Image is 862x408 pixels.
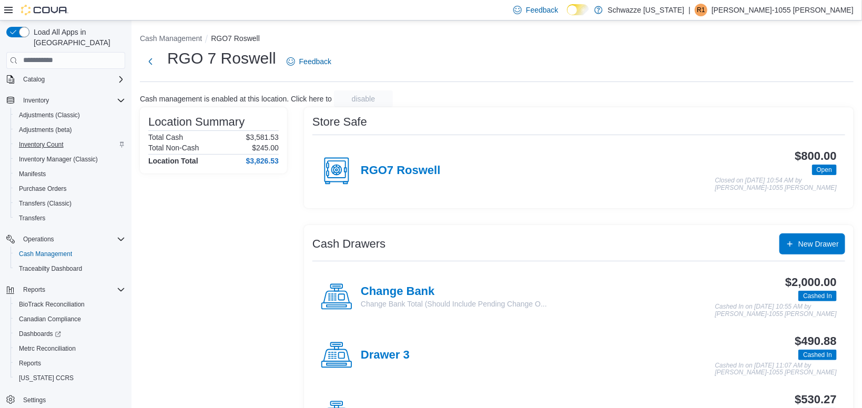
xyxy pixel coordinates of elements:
[15,248,125,260] span: Cash Management
[15,262,86,275] a: Traceabilty Dashboard
[23,75,45,84] span: Catalog
[19,214,45,222] span: Transfers
[23,96,49,105] span: Inventory
[140,34,202,43] button: Cash Management
[19,233,125,246] span: Operations
[11,167,129,181] button: Manifests
[608,4,685,16] p: Schwazze [US_STATE]
[352,94,375,104] span: disable
[15,248,76,260] a: Cash Management
[246,157,279,165] h4: $3,826.53
[19,73,49,86] button: Catalog
[19,359,41,368] span: Reports
[11,152,129,167] button: Inventory Manager (Classic)
[19,264,82,273] span: Traceabilty Dashboard
[715,177,837,191] p: Closed on [DATE] 10:54 AM by [PERSON_NAME]-1055 [PERSON_NAME]
[21,5,68,15] img: Cova
[817,165,832,175] span: Open
[11,371,129,385] button: [US_STATE] CCRS
[785,276,837,289] h3: $2,000.00
[15,124,76,136] a: Adjustments (beta)
[2,392,129,407] button: Settings
[15,357,45,370] a: Reports
[15,313,125,325] span: Canadian Compliance
[19,393,125,406] span: Settings
[15,153,102,166] a: Inventory Manager (Classic)
[695,4,707,16] div: Renee-1055 Bailey
[361,349,410,362] h4: Drawer 3
[803,291,832,301] span: Cashed In
[23,235,54,243] span: Operations
[15,182,71,195] a: Purchase Orders
[15,262,125,275] span: Traceabilty Dashboard
[11,108,129,123] button: Adjustments (Classic)
[812,165,837,175] span: Open
[148,157,198,165] h4: Location Total
[779,233,845,254] button: New Drawer
[361,299,547,309] p: Change Bank Total (Should Include Pending Change O...
[15,342,80,355] a: Metrc Reconciliation
[19,111,80,119] span: Adjustments (Classic)
[19,126,72,134] span: Adjustments (beta)
[2,72,129,87] button: Catalog
[29,27,125,48] span: Load All Apps in [GEOGRAPHIC_DATA]
[15,212,49,225] a: Transfers
[19,199,72,208] span: Transfers (Classic)
[19,374,74,382] span: [US_STATE] CCRS
[167,48,276,69] h1: RGO 7 Roswell
[11,261,129,276] button: Traceabilty Dashboard
[688,4,691,16] p: |
[140,51,161,72] button: Next
[19,283,49,296] button: Reports
[15,298,125,311] span: BioTrack Reconciliation
[795,393,837,406] h3: $530.27
[11,196,129,211] button: Transfers (Classic)
[526,5,558,15] span: Feedback
[11,137,129,152] button: Inventory Count
[15,197,76,210] a: Transfers (Classic)
[15,109,84,121] a: Adjustments (Classic)
[11,356,129,371] button: Reports
[11,181,129,196] button: Purchase Orders
[334,90,393,107] button: disable
[15,168,50,180] a: Manifests
[312,116,367,128] h3: Store Safe
[11,211,129,226] button: Transfers
[252,144,279,152] p: $245.00
[15,138,68,151] a: Inventory Count
[19,73,125,86] span: Catalog
[140,95,332,103] p: Cash management is enabled at this location. Click here to
[567,15,567,16] span: Dark Mode
[282,51,336,72] a: Feedback
[715,303,837,318] p: Cashed In on [DATE] 10:55 AM by [PERSON_NAME]-1055 [PERSON_NAME]
[299,56,331,67] span: Feedback
[15,328,125,340] span: Dashboards
[15,153,125,166] span: Inventory Manager (Classic)
[11,123,129,137] button: Adjustments (beta)
[15,328,65,340] a: Dashboards
[19,140,64,149] span: Inventory Count
[11,247,129,261] button: Cash Management
[19,185,67,193] span: Purchase Orders
[2,93,129,108] button: Inventory
[19,394,50,406] a: Settings
[15,197,125,210] span: Transfers (Classic)
[15,109,125,121] span: Adjustments (Classic)
[15,372,78,384] a: [US_STATE] CCRS
[19,233,58,246] button: Operations
[19,94,125,107] span: Inventory
[148,116,245,128] h3: Location Summary
[19,330,61,338] span: Dashboards
[798,350,837,360] span: Cashed In
[567,4,589,15] input: Dark Mode
[2,282,129,297] button: Reports
[246,133,279,141] p: $3,581.53
[19,155,98,164] span: Inventory Manager (Classic)
[15,182,125,195] span: Purchase Orders
[795,335,837,348] h3: $490.88
[19,315,81,323] span: Canadian Compliance
[697,4,705,16] span: R1
[23,285,45,294] span: Reports
[803,350,832,360] span: Cashed In
[148,133,183,141] h6: Total Cash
